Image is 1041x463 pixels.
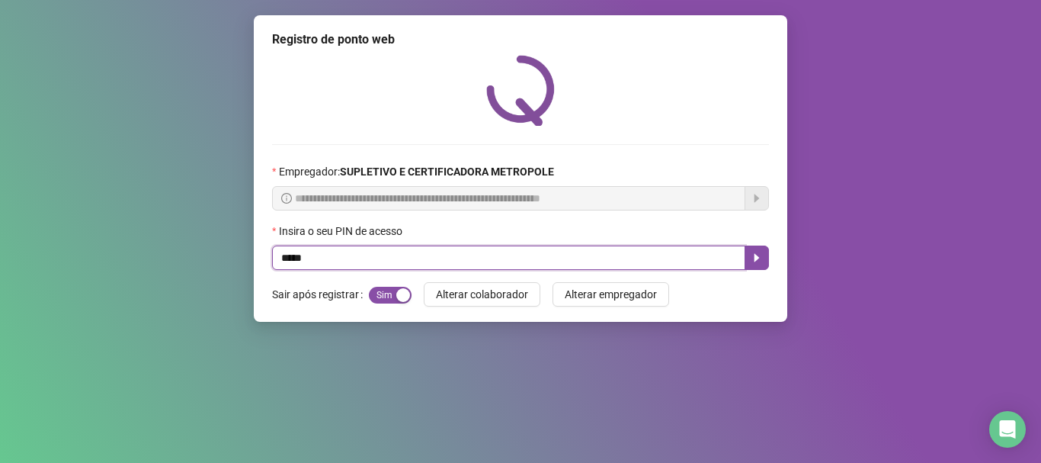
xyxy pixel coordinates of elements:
[436,286,528,303] span: Alterar colaborador
[751,252,763,264] span: caret-right
[424,282,540,307] button: Alterar colaborador
[272,282,369,307] label: Sair após registrar
[989,411,1026,448] div: Open Intercom Messenger
[553,282,669,307] button: Alterar empregador
[340,166,554,178] strong: SUPLETIVO E CERTIFICADORA METROPOLE
[272,31,769,49] div: Registro de ponto web
[565,286,657,303] span: Alterar empregador
[281,193,292,204] span: info-circle
[486,55,555,126] img: QRPoint
[272,223,412,240] label: Insira o seu PIN de acesso
[279,163,554,180] span: Empregador :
